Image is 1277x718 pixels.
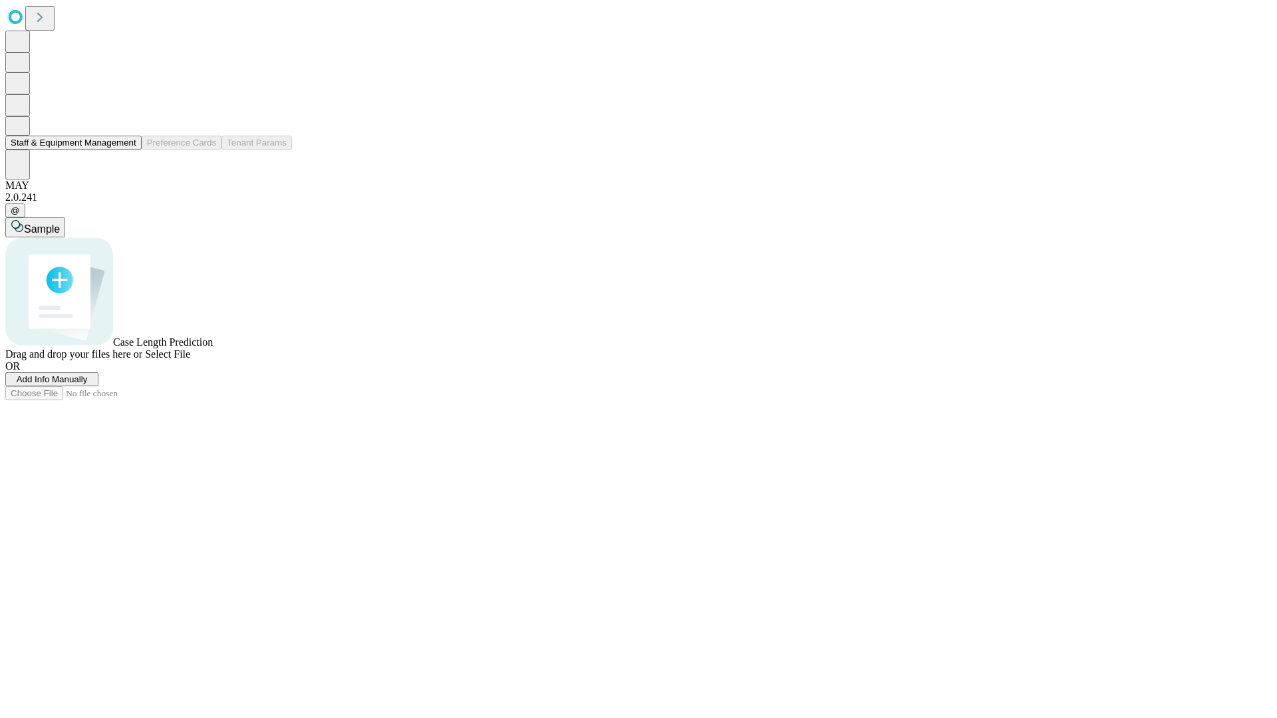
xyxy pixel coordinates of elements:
span: Sample [24,223,60,235]
span: @ [11,205,20,215]
button: Add Info Manually [5,372,98,386]
button: Sample [5,217,65,237]
button: Preference Cards [142,136,221,150]
button: @ [5,203,25,217]
span: Drag and drop your files here or [5,348,142,360]
button: Tenant Params [221,136,292,150]
span: Add Info Manually [17,374,88,384]
div: 2.0.241 [5,191,1272,203]
div: MAY [5,179,1272,191]
span: OR [5,360,20,372]
button: Staff & Equipment Management [5,136,142,150]
span: Select File [145,348,190,360]
span: Case Length Prediction [113,336,213,348]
